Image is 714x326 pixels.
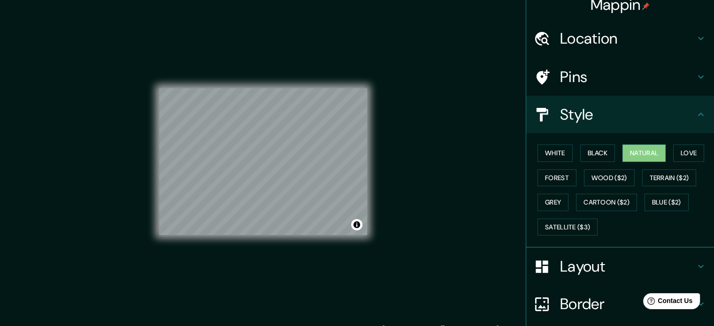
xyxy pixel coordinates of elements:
button: Terrain ($2) [642,169,697,187]
h4: Border [560,295,695,313]
button: Cartoon ($2) [576,194,637,211]
h4: Layout [560,257,695,276]
div: Layout [526,248,714,285]
div: Location [526,20,714,57]
button: Toggle attribution [351,219,362,230]
iframe: Help widget launcher [630,289,704,316]
img: pin-icon.png [642,2,650,10]
div: Pins [526,58,714,96]
button: Black [580,144,615,162]
canvas: Map [159,88,367,235]
button: Wood ($2) [584,169,635,187]
button: Natural [622,144,666,162]
h4: Location [560,29,695,48]
button: Blue ($2) [645,194,689,211]
h4: Pins [560,68,695,86]
div: Style [526,96,714,133]
h4: Style [560,105,695,124]
button: Grey [537,194,568,211]
div: Border [526,285,714,323]
button: Forest [537,169,576,187]
button: White [537,144,573,162]
button: Satellite ($3) [537,219,598,236]
button: Love [673,144,704,162]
